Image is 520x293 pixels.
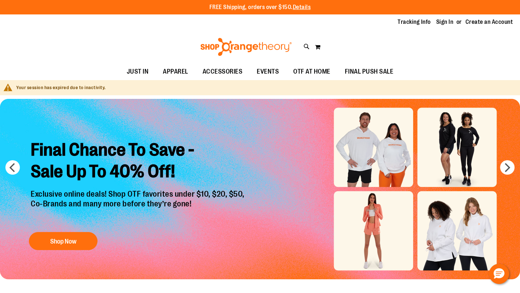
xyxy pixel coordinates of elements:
a: Sign In [436,18,454,26]
a: APPAREL [156,64,195,80]
a: Details [293,4,311,10]
a: EVENTS [250,64,286,80]
button: next [500,160,515,175]
button: Shop Now [29,232,97,250]
span: FINAL PUSH SALE [345,64,394,80]
a: Tracking Info [398,18,431,26]
span: EVENTS [257,64,279,80]
span: JUST IN [127,64,149,80]
span: OTF AT HOME [293,64,330,80]
button: Hello, have a question? Let’s chat. [489,264,509,284]
img: Shop Orangetheory [199,38,293,56]
a: OTF AT HOME [286,64,338,80]
p: FREE Shipping, orders over $150. [209,3,311,12]
span: ACCESSORIES [203,64,243,80]
h2: Final Chance To Save - Sale Up To 40% Off! [25,134,252,190]
span: APPAREL [163,64,188,80]
a: Final Chance To Save -Sale Up To 40% Off! Exclusive online deals! Shop OTF favorites under $10, $... [25,134,252,254]
button: prev [5,160,20,175]
div: Your session has expired due to inactivity. [16,84,513,91]
a: Create an Account [465,18,513,26]
a: JUST IN [120,64,156,80]
p: Exclusive online deals! Shop OTF favorites under $10, $20, $50, Co-Brands and many more before th... [25,190,252,225]
a: FINAL PUSH SALE [338,64,401,80]
a: ACCESSORIES [195,64,250,80]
